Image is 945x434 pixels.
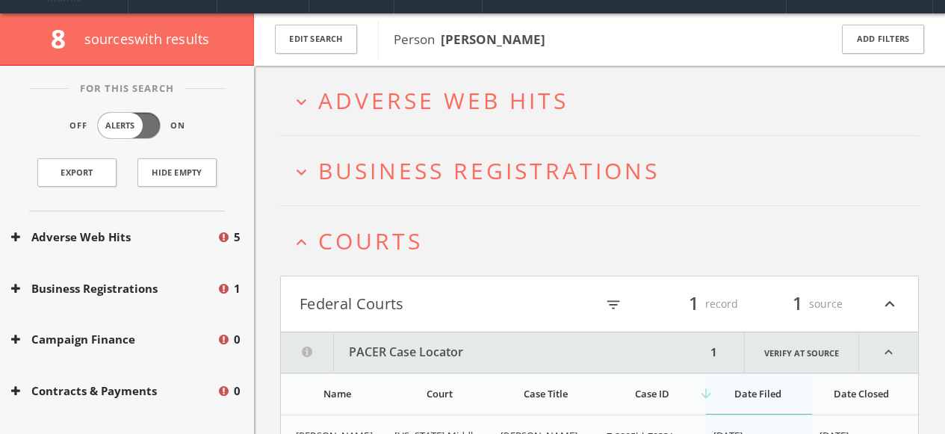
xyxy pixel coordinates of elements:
span: 0 [234,382,241,400]
span: Courts [318,226,423,256]
span: Off [69,120,87,132]
span: For This Search [69,81,185,96]
button: Business Registrations [11,280,217,297]
button: Hide Empty [137,158,217,187]
span: 8 [51,21,78,56]
button: Edit Search [275,25,357,54]
i: expand_more [291,162,312,182]
div: Date Closed [819,387,903,400]
span: Person [394,31,545,48]
span: source s with results [84,30,210,48]
i: expand_less [291,232,312,252]
i: arrow_downward [698,386,713,401]
span: 5 [234,229,241,246]
button: Adverse Web Hits [11,229,217,246]
div: Case ID [607,387,696,400]
div: 1 [706,332,722,373]
span: 1 [786,291,809,317]
i: filter_list [605,297,622,313]
i: expand_more [291,92,312,112]
a: Verify at source [744,332,859,373]
i: expand_less [859,332,918,373]
button: Campaign Finance [11,331,217,348]
span: 1 [682,291,705,317]
div: Case Title [501,387,590,400]
span: 0 [234,331,241,348]
button: expand_moreBusiness Registrations [291,158,919,183]
div: record [648,291,738,317]
b: [PERSON_NAME] [441,31,545,48]
button: expand_moreAdverse Web Hits [291,88,919,113]
div: Date Filed [713,387,803,400]
button: Federal Courts [300,291,595,317]
span: On [170,120,185,132]
a: Export [37,158,117,187]
button: Contracts & Payments [11,382,217,400]
span: Business Registrations [318,155,660,186]
div: Court [394,387,484,400]
button: PACER Case Locator [281,332,706,373]
span: 1 [234,280,241,297]
span: Adverse Web Hits [318,85,568,116]
button: Add Filters [842,25,924,54]
div: source [753,291,843,317]
i: expand_less [880,291,899,317]
button: expand_lessCourts [291,229,919,253]
div: Name [296,387,378,400]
